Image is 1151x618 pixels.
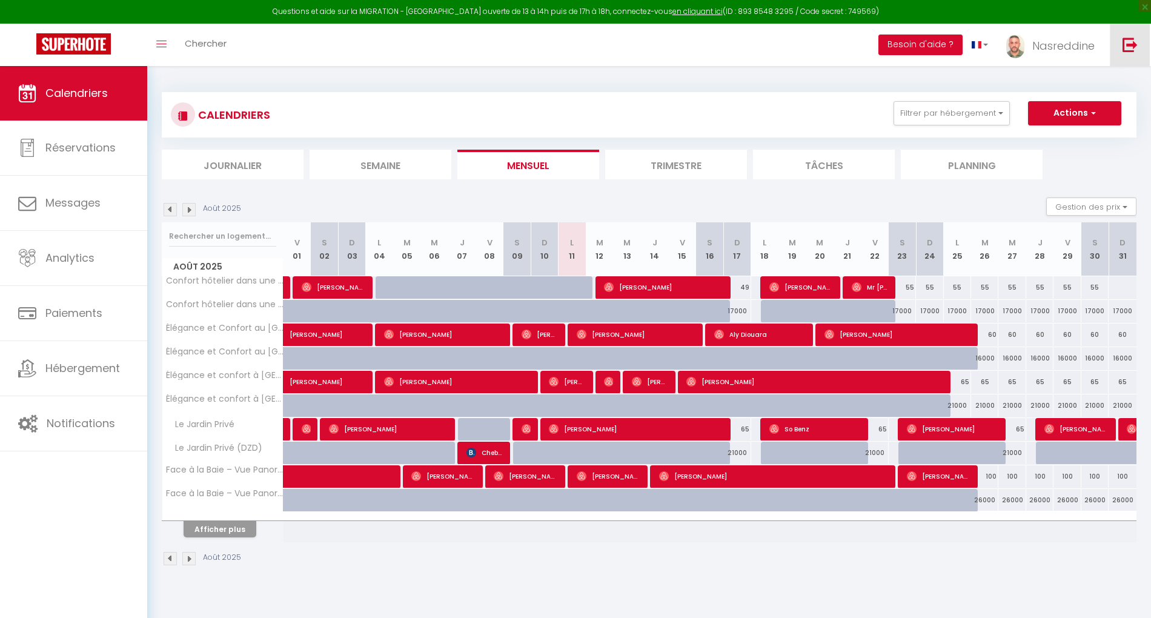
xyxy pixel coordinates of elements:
span: [PERSON_NAME] [494,465,557,488]
abbr: S [322,237,327,248]
abbr: V [680,237,685,248]
span: Élégance et Confort au [GEOGRAPHIC_DATA] [164,324,285,333]
div: 55 [1081,276,1109,299]
span: [PERSON_NAME] [549,417,721,440]
abbr: D [927,237,933,248]
div: 16000 [998,347,1026,370]
abbr: L [570,237,574,248]
abbr: M [789,237,796,248]
div: 21000 [1081,394,1109,417]
span: Face à la Baie – Vue Panoramique [164,465,285,474]
span: Hébergement [45,360,120,376]
button: Gestion des prix [1046,198,1136,216]
span: [PERSON_NAME] [907,465,970,488]
span: Le Jardin Privé [164,418,237,431]
span: [PERSON_NAME] [1044,417,1108,440]
li: Semaine [310,150,451,179]
div: 60 [998,324,1026,346]
span: Nasreddine [1032,38,1095,53]
div: 17000 [1053,300,1081,322]
div: 60 [1026,324,1053,346]
a: [PERSON_NAME] [284,324,311,347]
span: [PERSON_NAME] [411,465,475,488]
div: 100 [1081,465,1109,488]
div: 21000 [861,442,888,464]
span: [PERSON_NAME] [290,364,373,387]
span: [PERSON_NAME] [384,370,529,393]
div: 16000 [1026,347,1053,370]
span: Calendriers [45,85,108,101]
span: [PERSON_NAME] [290,317,373,340]
span: Mr [PERSON_NAME] [852,276,888,299]
span: [PERSON_NAME] [302,417,311,440]
abbr: M [1009,237,1016,248]
li: Mensuel [457,150,599,179]
span: [PERSON_NAME] [824,323,970,346]
div: 21000 [1053,394,1081,417]
div: 65 [1026,371,1053,393]
th: 19 [778,222,806,276]
li: Journalier [162,150,304,179]
span: Confort hôtelier dans une prestigieuse résidence (DZD) [164,300,285,309]
th: 13 [614,222,641,276]
th: 05 [393,222,420,276]
span: Face à la Baie – Vue Panoramique DZD [164,489,285,498]
th: 18 [751,222,778,276]
abbr: D [349,237,355,248]
div: 26000 [1026,489,1053,511]
th: 15 [668,222,695,276]
p: Août 2025 [203,552,241,563]
div: 17000 [723,300,751,322]
th: 12 [586,222,613,276]
p: Août 2025 [203,203,241,214]
a: [PERSON_NAME] [284,371,311,394]
abbr: S [1092,237,1098,248]
abbr: J [460,237,465,248]
div: 26000 [971,489,998,511]
span: Paiements [45,305,102,321]
div: 26000 [1053,489,1081,511]
span: [PERSON_NAME] [907,417,998,440]
th: 09 [503,222,531,276]
div: 65 [998,371,1026,393]
span: [PERSON_NAME] [384,323,502,346]
span: [PERSON_NAME] [659,465,886,488]
div: 65 [944,371,971,393]
div: 55 [916,276,943,299]
th: 08 [476,222,503,276]
th: 16 [696,222,723,276]
span: Aly Diouara [714,323,805,346]
div: 17000 [1081,300,1109,322]
span: Chebbah Linda [466,441,503,464]
span: [PERSON_NAME] [302,276,365,299]
div: 26000 [1109,489,1136,511]
span: Élégance et confort à [GEOGRAPHIC_DATA] (DZD) [164,394,285,404]
th: 01 [284,222,311,276]
span: [PERSON_NAME] Allem [577,465,640,488]
div: 60 [971,324,998,346]
div: 55 [1053,276,1081,299]
abbr: M [623,237,631,248]
div: 100 [1026,465,1053,488]
th: 31 [1109,222,1136,276]
div: 65 [971,371,998,393]
abbr: V [872,237,878,248]
th: 03 [338,222,365,276]
th: 14 [641,222,668,276]
div: 16000 [1053,347,1081,370]
abbr: D [734,237,740,248]
abbr: L [763,237,766,248]
abbr: L [377,237,381,248]
span: Réservations [45,140,116,155]
span: So Benz [769,417,860,440]
abbr: D [542,237,548,248]
div: 55 [889,276,916,299]
span: [PERSON_NAME] [686,370,941,393]
span: Élégance et Confort au [GEOGRAPHIC_DATA] (DZD) [164,347,285,356]
div: 17000 [971,300,998,322]
abbr: L [955,237,959,248]
abbr: M [403,237,411,248]
abbr: M [981,237,989,248]
th: 10 [531,222,558,276]
div: 16000 [1109,347,1136,370]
